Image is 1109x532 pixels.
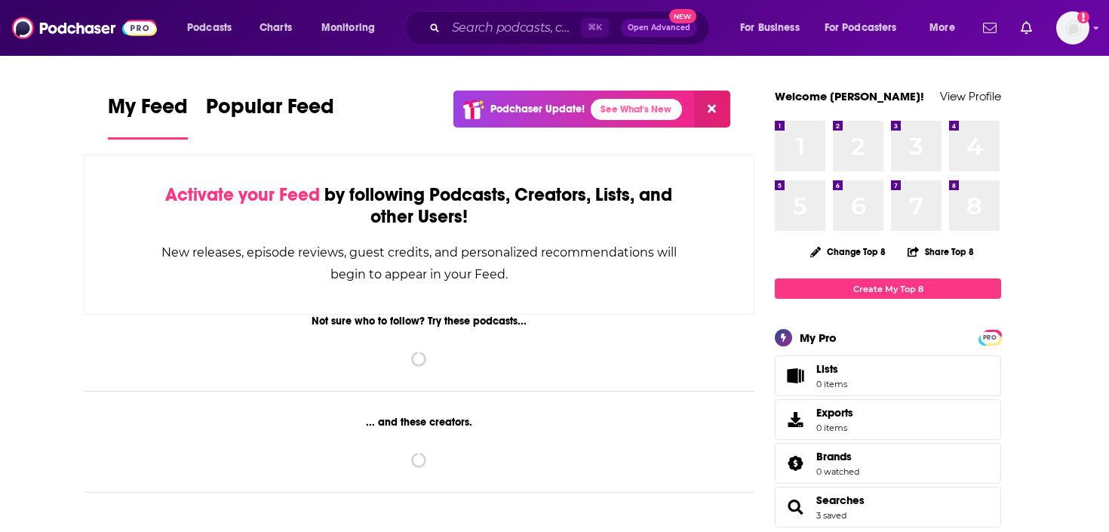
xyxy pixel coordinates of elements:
[108,94,188,128] span: My Feed
[816,406,853,420] span: Exports
[419,11,724,45] div: Search podcasts, credits, & more...
[321,17,375,38] span: Monitoring
[160,184,678,228] div: by following Podcasts, Creators, Lists, and other Users!
[740,17,800,38] span: For Business
[621,19,697,37] button: Open AdvancedNew
[816,450,852,463] span: Brands
[165,183,320,206] span: Activate your Feed
[816,450,859,463] a: Brands
[1077,11,1089,23] svg: Add a profile image
[775,89,924,103] a: Welcome [PERSON_NAME]!
[816,362,838,376] span: Lists
[800,331,837,345] div: My Pro
[250,16,301,40] a: Charts
[206,94,334,128] span: Popular Feed
[206,94,334,140] a: Popular Feed
[187,17,232,38] span: Podcasts
[919,16,974,40] button: open menu
[1056,11,1089,45] button: Show profile menu
[775,355,1001,396] a: Lists
[775,399,1001,440] a: Exports
[1015,15,1038,41] a: Show notifications dropdown
[177,16,251,40] button: open menu
[981,332,999,343] span: PRO
[780,409,810,430] span: Exports
[816,494,865,507] a: Searches
[981,331,999,343] a: PRO
[311,16,395,40] button: open menu
[780,453,810,474] a: Brands
[929,17,955,38] span: More
[816,423,853,433] span: 0 items
[780,365,810,386] span: Lists
[84,315,754,328] div: Not sure who to follow? Try these podcasts...
[775,278,1001,299] a: Create My Top 8
[816,379,847,389] span: 0 items
[816,510,846,521] a: 3 saved
[12,14,157,42] img: Podchaser - Follow, Share and Rate Podcasts
[260,17,292,38] span: Charts
[581,18,609,38] span: ⌘ K
[815,16,919,40] button: open menu
[780,497,810,518] a: Searches
[825,17,897,38] span: For Podcasters
[669,9,696,23] span: New
[801,242,895,261] button: Change Top 8
[775,443,1001,484] span: Brands
[977,15,1003,41] a: Show notifications dropdown
[446,16,581,40] input: Search podcasts, credits, & more...
[940,89,1001,103] a: View Profile
[816,466,859,477] a: 0 watched
[1056,11,1089,45] img: User Profile
[628,24,690,32] span: Open Advanced
[775,487,1001,527] span: Searches
[730,16,819,40] button: open menu
[490,103,585,115] p: Podchaser Update!
[591,99,682,120] a: See What's New
[160,241,678,285] div: New releases, episode reviews, guest credits, and personalized recommendations will begin to appe...
[1056,11,1089,45] span: Logged in as inkhouseNYC
[816,362,847,376] span: Lists
[907,237,975,266] button: Share Top 8
[108,94,188,140] a: My Feed
[84,416,754,429] div: ... and these creators.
